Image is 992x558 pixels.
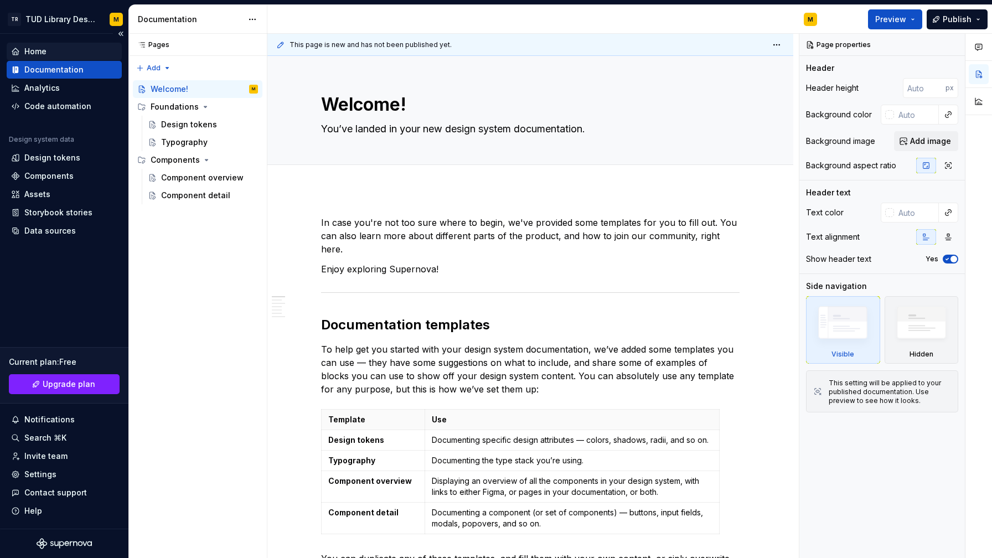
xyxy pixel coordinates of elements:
[24,101,91,112] div: Code automation
[7,222,122,240] a: Data sources
[927,9,988,29] button: Publish
[133,98,262,116] div: Foundations
[432,476,712,498] p: Displaying an overview of all the components in your design system, with links to either Figma, o...
[328,435,384,445] strong: Design tokens
[868,9,922,29] button: Preview
[806,160,896,171] div: Background aspect ratio
[831,350,854,359] div: Visible
[7,185,122,203] a: Assets
[806,136,875,147] div: Background image
[328,456,375,465] strong: Typography
[808,15,813,24] div: M
[151,154,200,166] div: Components
[24,469,56,480] div: Settings
[24,152,80,163] div: Design tokens
[806,296,880,364] div: Visible
[113,26,128,42] button: Collapse sidebar
[24,225,76,236] div: Data sources
[829,379,951,405] div: This setting will be applied to your published documentation. Use preview to see how it looks.
[161,119,217,130] div: Design tokens
[133,60,174,76] button: Add
[8,13,21,26] div: TR
[903,78,945,98] input: Auto
[2,7,126,31] button: TRTUD Library Design SystemM
[37,538,92,549] svg: Supernova Logo
[7,61,122,79] a: Documentation
[133,80,262,98] a: Welcome!M
[910,350,933,359] div: Hidden
[328,414,418,425] p: Template
[432,455,712,466] p: Documenting the type stack you’re using.
[7,43,122,60] a: Home
[252,84,255,95] div: M
[24,170,74,182] div: Components
[113,15,119,24] div: M
[24,46,46,57] div: Home
[7,97,122,115] a: Code automation
[321,262,740,276] p: Enjoy exploring Supernova!
[24,189,50,200] div: Assets
[133,151,262,169] div: Components
[806,231,860,242] div: Text alignment
[161,190,230,201] div: Component detail
[7,447,122,465] a: Invite team
[894,203,939,223] input: Auto
[161,172,244,183] div: Component overview
[7,204,122,221] a: Storybook stories
[24,414,75,425] div: Notifications
[328,476,412,485] strong: Component overview
[43,379,95,390] span: Upgrade plan
[943,14,972,25] span: Publish
[143,187,262,204] a: Component detail
[7,149,122,167] a: Design tokens
[806,207,844,218] div: Text color
[910,136,951,147] span: Add image
[806,254,871,265] div: Show header text
[7,429,122,447] button: Search ⌘K
[806,63,834,74] div: Header
[133,40,169,49] div: Pages
[885,296,959,364] div: Hidden
[894,131,958,151] button: Add image
[143,116,262,133] a: Design tokens
[319,120,737,138] textarea: You’ve landed in your new design system documentation.
[24,451,68,462] div: Invite team
[945,84,954,92] p: px
[806,187,851,198] div: Header text
[143,133,262,151] a: Typography
[894,105,939,125] input: Auto
[806,82,859,94] div: Header height
[24,432,66,443] div: Search ⌘K
[7,502,122,520] button: Help
[321,343,740,396] p: To help get you started with your design system documentation, we’ve added some templates you can...
[147,64,161,73] span: Add
[321,216,740,256] p: In case you're not too sure where to begin, we've provided some templates for you to fill out. Yo...
[24,487,87,498] div: Contact support
[9,135,74,144] div: Design system data
[133,80,262,204] div: Page tree
[161,137,208,148] div: Typography
[9,356,120,368] div: Current plan : Free
[7,411,122,428] button: Notifications
[138,14,242,25] div: Documentation
[143,169,262,187] a: Component overview
[25,14,96,25] div: TUD Library Design System
[7,79,122,97] a: Analytics
[7,484,122,502] button: Contact support
[432,435,712,446] p: Documenting specific design attributes — colors, shadows, radii, and so on.
[319,91,737,118] textarea: Welcome!
[7,466,122,483] a: Settings
[806,109,872,120] div: Background color
[875,14,906,25] span: Preview
[7,167,122,185] a: Components
[328,508,399,517] strong: Component detail
[432,414,712,425] p: Use
[151,84,188,95] div: Welcome!
[926,255,938,263] label: Yes
[151,101,199,112] div: Foundations
[321,316,740,334] h2: Documentation templates
[290,40,452,49] span: This page is new and has not been published yet.
[24,505,42,516] div: Help
[9,374,120,394] a: Upgrade plan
